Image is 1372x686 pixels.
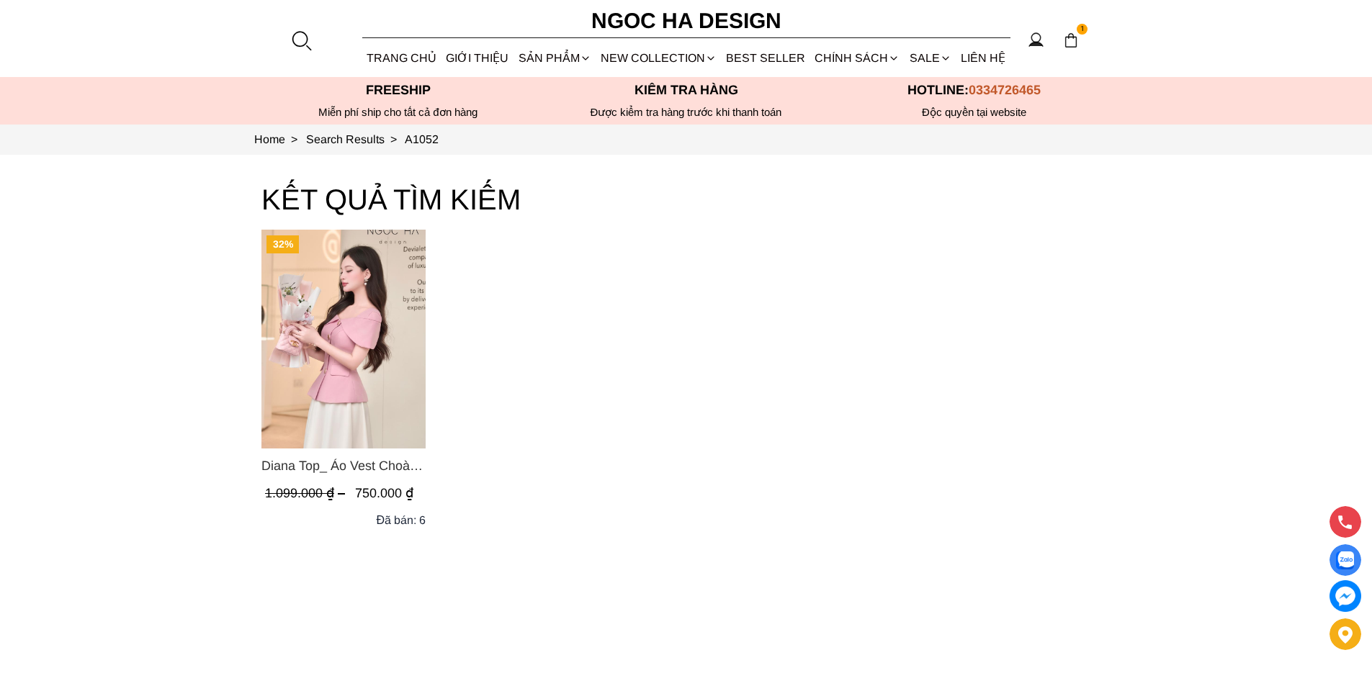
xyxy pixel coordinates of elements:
[261,456,426,476] a: Link to Diana Top_ Áo Vest Choàng Vai Đính Cúc Màu Hồng A1052
[254,83,542,98] p: Freeship
[1063,32,1079,48] img: img-CART-ICON-ksit0nf1
[385,133,403,145] span: >
[905,39,956,77] a: SALE
[261,176,1111,222] h3: KẾT QUẢ TÌM KIẾM
[810,39,905,77] div: Chính sách
[285,133,303,145] span: >
[355,486,413,500] span: 750.000 ₫
[542,106,830,119] p: Được kiểm tra hàng trước khi thanh toán
[722,39,810,77] a: BEST SELLER
[1077,24,1088,35] span: 1
[1336,551,1354,569] img: Display image
[514,39,596,77] div: SẢN PHẨM
[261,230,426,448] a: Product image - Diana Top_ Áo Vest Choàng Vai Đính Cúc Màu Hồng A1052
[261,456,426,476] span: Diana Top_ Áo Vest Choàng Vai Đính Cúc Màu Hồng A1052
[265,486,349,500] span: 1.099.000 ₫
[596,39,721,77] a: NEW COLLECTION
[306,133,405,145] a: Link to Search Results
[956,39,1010,77] a: LIÊN HỆ
[362,39,441,77] a: TRANG CHỦ
[376,511,426,529] div: Đã bán: 6
[1330,544,1361,576] a: Display image
[830,106,1118,119] h6: Độc quyền tại website
[261,230,426,448] img: Diana Top_ Áo Vest Choàng Vai Đính Cúc Màu Hồng A1052
[441,39,514,77] a: GIỚI THIỆU
[254,133,306,145] a: Link to Home
[635,83,738,97] font: Kiểm tra hàng
[405,133,439,145] a: Link to A1052
[969,83,1041,97] span: 0334726465
[830,83,1118,98] p: Hotline:
[254,106,542,119] div: Miễn phí ship cho tất cả đơn hàng
[578,4,794,38] a: Ngoc Ha Design
[1330,580,1361,612] a: messenger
